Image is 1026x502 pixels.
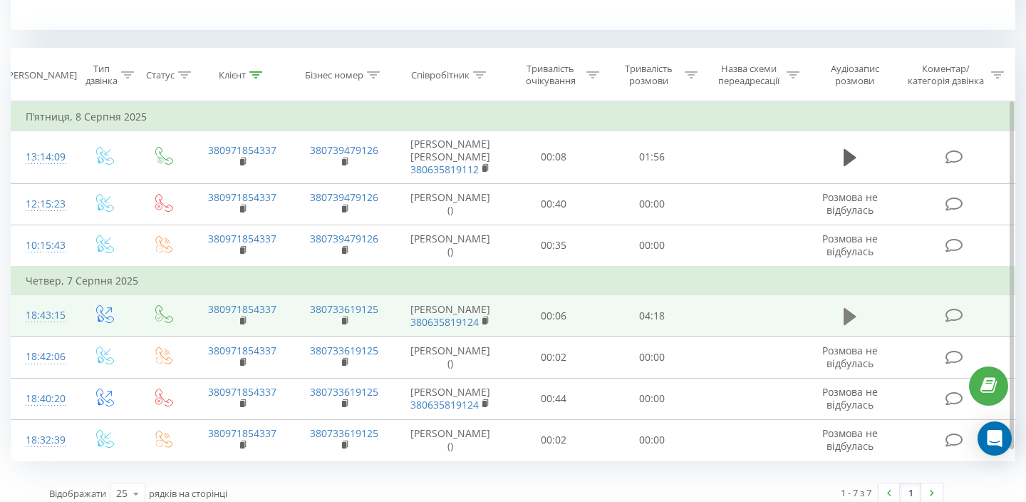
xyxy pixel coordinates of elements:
[822,344,878,370] span: Розмова не відбулась
[395,378,505,419] td: [PERSON_NAME]
[219,69,246,81] div: Клієнт
[395,225,505,267] td: [PERSON_NAME] ()
[26,426,60,454] div: 18:32:39
[395,295,505,337] td: [PERSON_NAME]
[85,63,118,87] div: Тип дзвінка
[49,487,106,500] span: Відображати
[411,69,470,81] div: Співробітник
[410,398,479,411] a: 380635819124
[978,421,1012,456] div: Open Intercom Messenger
[505,295,603,337] td: 00:06
[603,378,701,419] td: 00:00
[310,302,378,316] a: 380733619125
[26,143,60,171] div: 13:14:09
[505,225,603,267] td: 00:35
[816,63,893,87] div: Аудіозапис розмови
[822,385,878,411] span: Розмова не відбулась
[603,295,701,337] td: 04:18
[305,69,363,81] div: Бізнес номер
[822,232,878,258] span: Розмова не відбулась
[603,337,701,378] td: 00:00
[603,183,701,225] td: 00:00
[505,131,603,184] td: 00:08
[208,143,276,157] a: 380971854337
[904,63,988,87] div: Коментар/категорія дзвінка
[410,163,479,176] a: 380635819112
[505,183,603,225] td: 00:40
[11,267,1015,295] td: Четвер, 7 Серпня 2025
[310,426,378,440] a: 380733619125
[505,378,603,419] td: 00:44
[116,486,128,501] div: 25
[208,344,276,357] a: 380971854337
[410,315,479,329] a: 380635819124
[208,302,276,316] a: 380971854337
[208,232,276,245] a: 380971854337
[310,143,378,157] a: 380739479126
[26,343,60,371] div: 18:42:06
[841,486,871,500] div: 1 - 7 з 7
[208,385,276,399] a: 380971854337
[714,63,783,87] div: Назва схеми переадресації
[603,131,701,184] td: 01:56
[310,232,378,245] a: 380739479126
[616,63,681,87] div: Тривалість розмови
[395,419,505,461] td: [PERSON_NAME] ()
[11,103,1015,131] td: П’ятниця, 8 Серпня 2025
[310,344,378,357] a: 380733619125
[310,190,378,204] a: 380739479126
[26,190,60,218] div: 12:15:23
[395,183,505,225] td: [PERSON_NAME] ()
[26,385,60,413] div: 18:40:20
[208,190,276,204] a: 380971854337
[603,225,701,267] td: 00:00
[5,69,77,81] div: [PERSON_NAME]
[518,63,584,87] div: Тривалість очікування
[146,69,175,81] div: Статус
[505,337,603,378] td: 00:02
[395,337,505,378] td: [PERSON_NAME] ()
[149,487,227,500] span: рядків на сторінці
[26,232,60,260] div: 10:15:43
[603,419,701,461] td: 00:00
[505,419,603,461] td: 00:02
[310,385,378,399] a: 380733619125
[26,302,60,329] div: 18:43:15
[822,190,878,217] span: Розмова не відбулась
[395,131,505,184] td: [PERSON_NAME] [PERSON_NAME]
[208,426,276,440] a: 380971854337
[822,426,878,453] span: Розмова не відбулась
